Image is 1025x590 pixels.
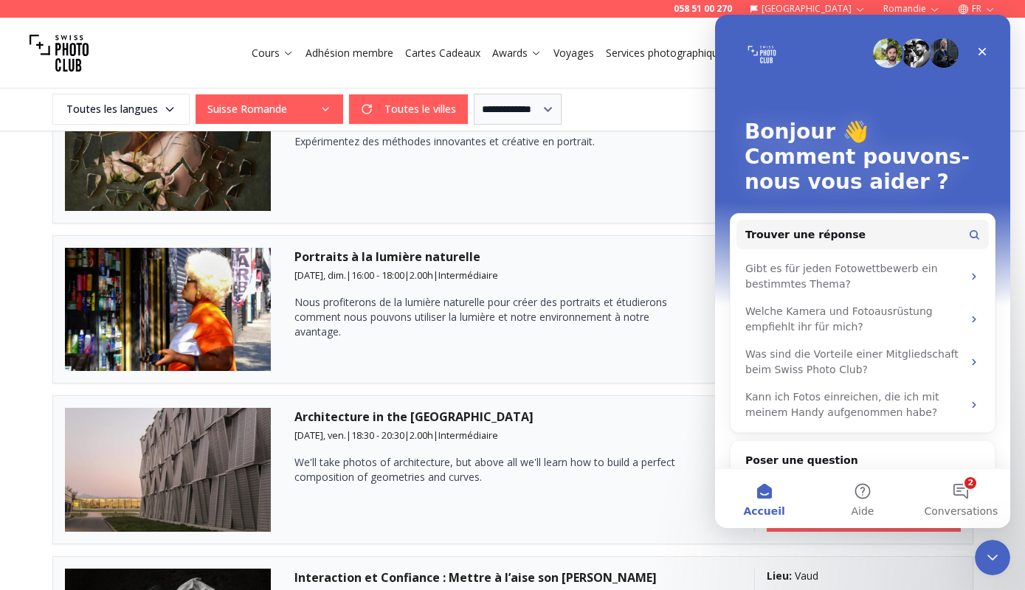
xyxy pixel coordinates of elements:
h3: Interaction et Confiance : Mettre à l’aise son [PERSON_NAME] [294,569,731,586]
span: [DATE], ven. [294,428,346,442]
button: Cours [246,43,300,63]
h3: Portraits à la lumière naturelle [294,248,731,265]
iframe: Intercom live chat [715,15,1010,528]
span: Intermédiaire [438,268,498,282]
p: We'll take photos of architecture, but above all we'll learn how to build a perfect composition o... [294,455,678,485]
iframe: Intercom live chat [975,540,1010,575]
small: | | | [294,268,498,282]
img: Créativité Sans Limites : Expérimentez le Portrait [65,87,272,211]
button: Suisse Romande [196,94,343,124]
small: | | | [294,428,498,442]
button: Cartes Cadeaux [399,43,486,63]
button: Awards [486,43,548,63]
a: Voyages [553,46,594,60]
p: Nous profiterons de la lumière naturelle pour créer des portraits et étudierons comment nous pouv... [294,295,678,339]
a: Cartes Cadeaux [405,46,480,60]
span: 2.00 h [410,268,433,282]
p: Expérimentez des méthodes innovantes et créative en portrait. [294,134,678,149]
button: Voyages [548,43,600,63]
h3: Architecture in the [GEOGRAPHIC_DATA] [294,408,731,426]
span: 18:30 - 20:30 [351,428,404,442]
button: Adhésion membre [300,43,399,63]
span: [DATE], dim. [294,268,346,282]
button: Toutes les langues [52,94,190,125]
a: Services photographiques [606,46,743,60]
a: Adhésion membre [306,46,393,60]
button: Toutes le villes [349,94,468,124]
span: Toutes les langues [55,96,187,122]
a: 058 51 00 270 [674,3,732,15]
div: Vaud [767,569,961,583]
button: Services photographiques [600,43,749,63]
b: Lieu : [767,569,792,583]
span: 16:00 - 18:00 [351,268,404,282]
img: Swiss photo club [30,24,89,83]
span: 2.00 h [410,428,433,442]
a: Cours [252,46,294,60]
img: Portraits à la lumière naturelle [65,248,272,372]
span: Intermédiaire [438,428,498,442]
img: Architecture in the Rolex Learning Center [65,408,272,532]
a: Awards [492,46,542,60]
